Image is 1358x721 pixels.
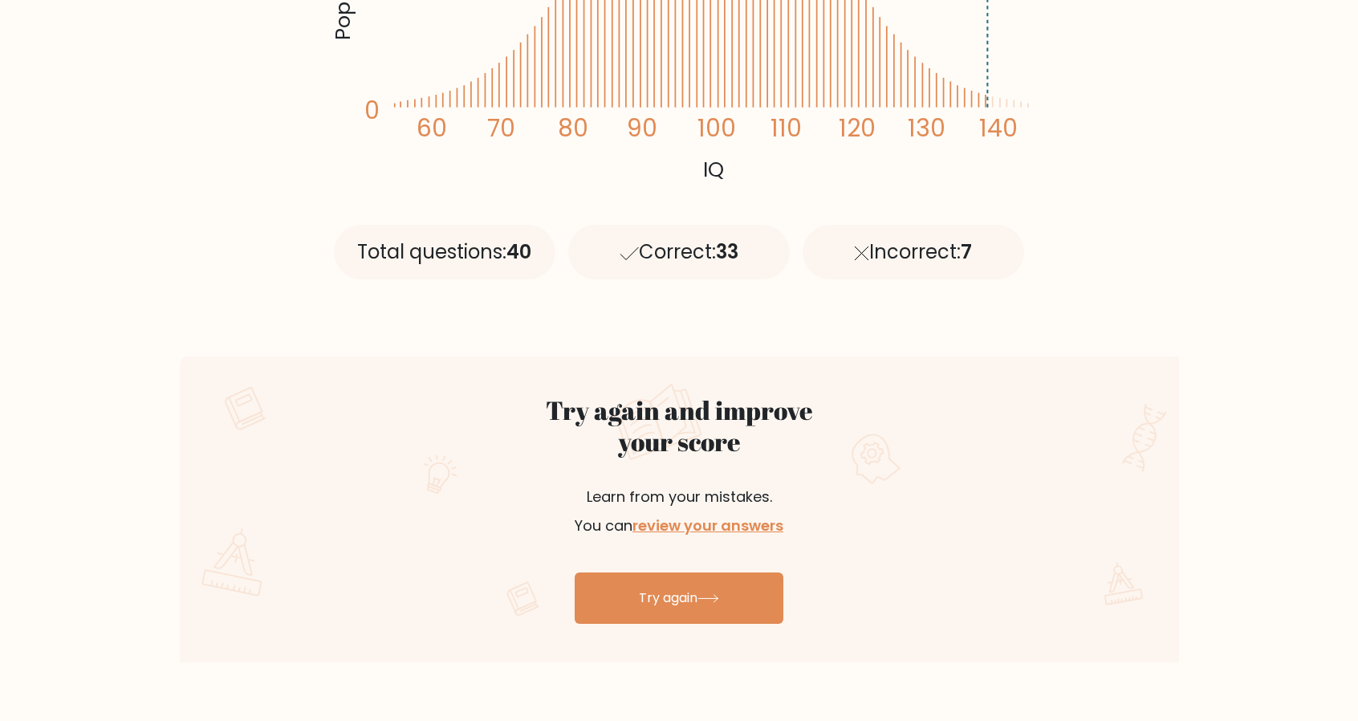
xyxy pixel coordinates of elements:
span: 33 [716,238,738,265]
tspan: 60 [417,112,447,145]
h2: Try again and improve your score [488,395,870,457]
a: Try again [575,572,783,624]
span: 40 [506,238,531,265]
div: Incorrect: [803,225,1024,279]
tspan: 0 [364,95,380,128]
a: review your answers [632,515,783,536]
tspan: 80 [558,112,588,145]
tspan: 130 [908,112,945,145]
tspan: 140 [979,112,1018,145]
div: Correct: [568,225,790,279]
p: Learn from your mistakes. You can [488,463,870,560]
tspan: 100 [698,112,737,145]
tspan: IQ [703,155,724,184]
tspan: 90 [627,112,657,145]
tspan: 110 [771,112,803,145]
tspan: 70 [487,112,515,145]
div: Total questions: [334,225,555,279]
span: 7 [961,238,972,265]
tspan: 120 [840,112,876,145]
